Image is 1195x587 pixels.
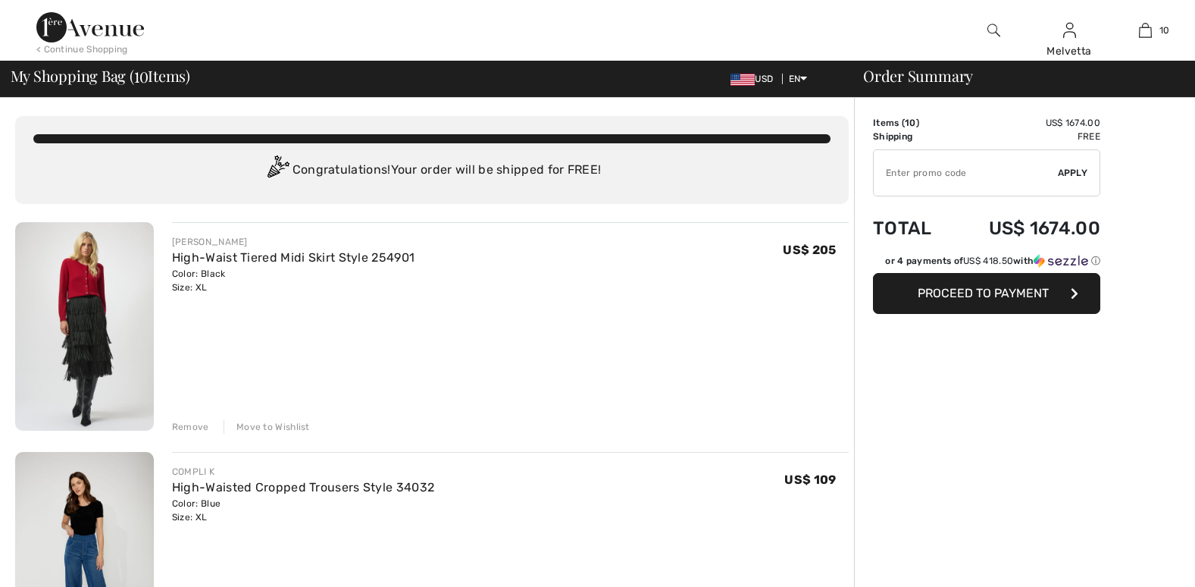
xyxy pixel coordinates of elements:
td: Items ( ) [873,116,951,130]
td: Free [951,130,1100,143]
div: < Continue Shopping [36,42,128,56]
span: Proceed to Payment [918,286,1049,300]
div: Congratulations! Your order will be shipped for FREE! [33,155,831,186]
span: 10 [905,118,916,128]
div: COMPLI K [172,465,434,479]
img: My Bag [1139,21,1152,39]
span: EN [789,74,808,84]
td: Shipping [873,130,951,143]
div: or 4 payments ofUS$ 418.50withSezzle Click to learn more about Sezzle [873,254,1100,273]
div: Remove [172,420,209,434]
span: 10 [1159,24,1170,37]
div: Order Summary [845,68,1186,83]
img: Sezzle [1034,254,1088,268]
div: or 4 payments of with [885,254,1100,268]
img: 1ère Avenue [36,12,144,42]
td: US$ 1674.00 [951,202,1100,254]
div: Color: Blue Size: XL [172,497,434,524]
div: Color: Black Size: XL [172,267,414,294]
button: Proceed to Payment [873,273,1100,314]
span: USD [730,74,779,84]
input: Promo code [874,150,1058,196]
a: Sign In [1063,23,1076,37]
img: search the website [987,21,1000,39]
span: US$ 109 [784,472,836,487]
a: 10 [1108,21,1182,39]
div: [PERSON_NAME] [172,235,414,249]
td: Total [873,202,951,254]
img: US Dollar [730,74,755,86]
span: US$ 418.50 [963,256,1013,266]
img: My Info [1063,21,1076,39]
div: Melvetta [1032,43,1106,59]
span: Apply [1058,166,1088,180]
img: High-Waist Tiered Midi Skirt Style 254901 [15,222,154,431]
span: US$ 205 [783,243,836,257]
div: Move to Wishlist [224,420,310,434]
td: US$ 1674.00 [951,116,1100,130]
a: High-Waisted Cropped Trousers Style 34032 [172,480,434,494]
span: My Shopping Bag ( Items) [11,68,191,83]
iframe: Opens a widget where you can chat to one of our agents [1099,541,1180,579]
span: 10 [134,64,149,84]
img: Congratulation2.svg [262,155,292,186]
a: High-Waist Tiered Midi Skirt Style 254901 [172,250,414,265]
